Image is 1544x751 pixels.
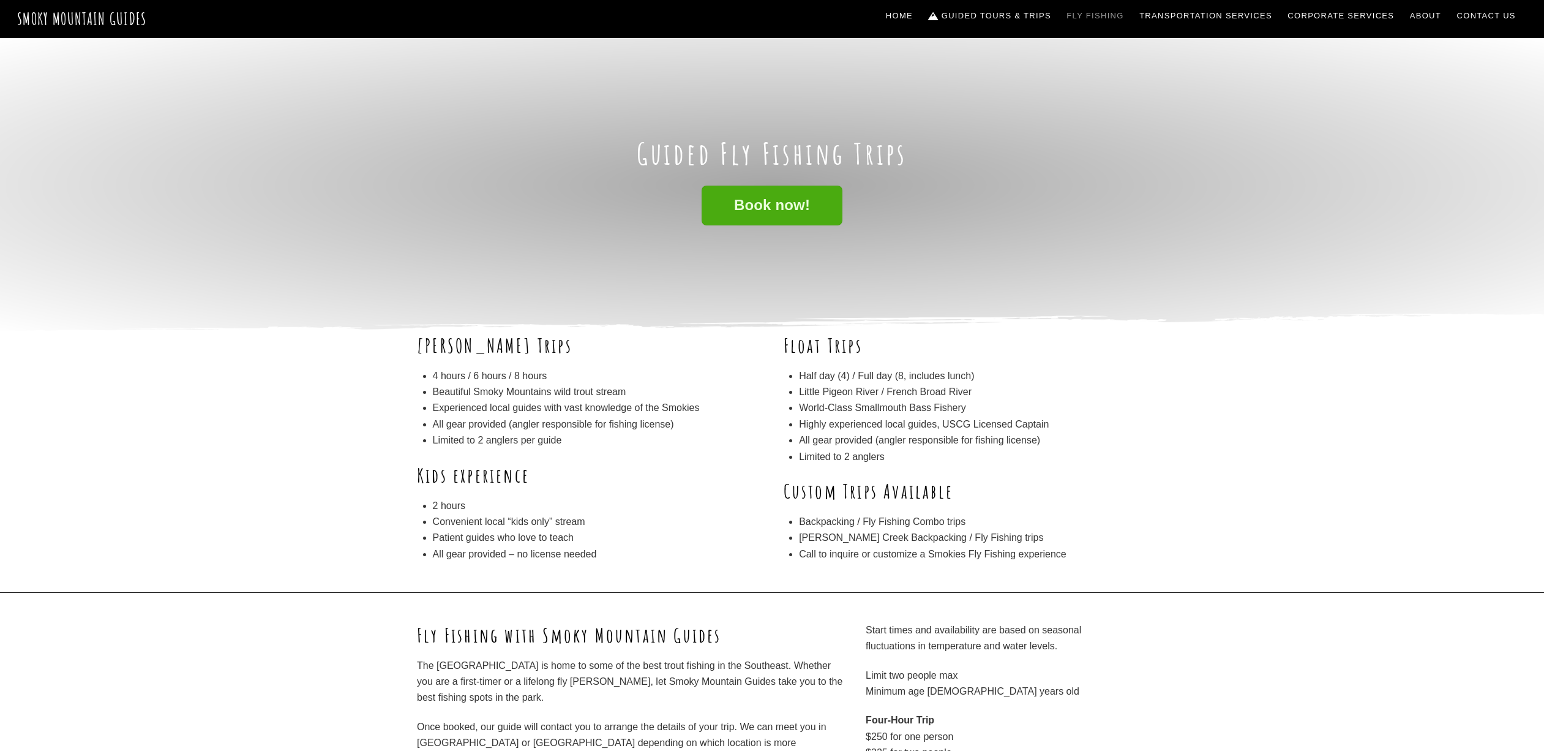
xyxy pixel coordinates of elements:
li: 2 hours [433,498,761,514]
a: Corporate Services [1283,3,1400,29]
b: Float Trips [784,333,863,358]
li: Limited to 2 anglers per guide [433,432,761,448]
li: Patient guides who love to teach [433,530,761,546]
a: Transportation Services [1134,3,1276,29]
a: Fly Fishing [1062,3,1129,29]
li: Half day (4) / Full day (8, includes lunch) [799,368,1127,384]
li: Backpacking / Fly Fishing Combo trips [799,514,1127,530]
h1: Guided Fly Fishing Trips [417,136,1127,172]
a: Contact Us [1452,3,1521,29]
li: Little Pigeon River / French Broad River [799,384,1127,400]
p: The [GEOGRAPHIC_DATA] is home to some of the best trout fishing in the Southeast. Whether you are... [417,658,843,706]
li: All gear provided (angler responsible for fishing license) [433,417,761,432]
li: World-Class Smallmouth Bass Fishery [799,400,1127,416]
li: All gear provided (angler responsible for fishing license) [799,432,1127,448]
a: Home [881,3,918,29]
b: [PERSON_NAME] Trips [417,333,572,358]
b: Kids experience [417,462,530,488]
li: Experienced local guides with vast knowledge of the Smokies [433,400,761,416]
h2: Fly Fishing with Smoky Mountain Guides [417,622,843,648]
a: About [1405,3,1446,29]
b: Custom Trips Available [784,478,953,504]
a: Guided Tours & Trips [924,3,1056,29]
strong: Four-Hour Trip [866,715,934,725]
span: Book now! [734,199,810,212]
a: Book now! [702,186,842,225]
p: Start times and availability are based on seasonal fluctuations in temperature and water levels. [866,622,1127,655]
li: [PERSON_NAME] Creek Backpacking / Fly Fishing trips [799,530,1127,546]
li: All gear provided – no license needed [433,546,761,562]
li: 4 hours / 6 hours / 8 hours [433,368,761,384]
p: Limit two people max Minimum age [DEMOGRAPHIC_DATA] years old [866,668,1127,700]
a: Smoky Mountain Guides [17,9,147,29]
li: Highly experienced local guides, USCG Licensed Captain [799,417,1127,432]
li: Convenient local “kids only” stream [433,514,761,530]
li: Call to inquire or customize a Smokies Fly Fishing experience [799,546,1127,562]
li: Limited to 2 anglers [799,449,1127,465]
li: Beautiful Smoky Mountains wild trout stream [433,384,761,400]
